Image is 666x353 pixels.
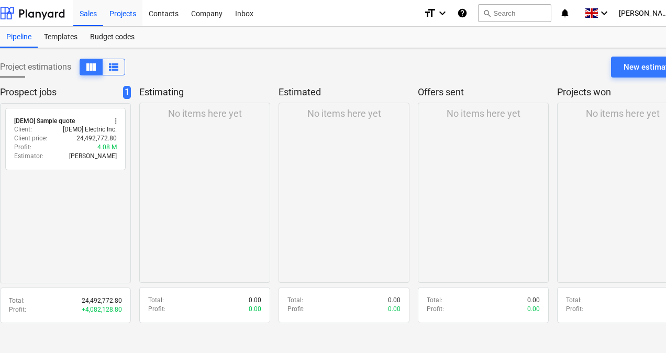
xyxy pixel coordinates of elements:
[447,107,520,120] p: No items here yet
[82,305,122,314] p: + 4,082,128.80
[483,9,491,17] span: search
[123,86,131,99] span: 1
[14,152,43,161] p: Estimator :
[436,7,449,19] i: keyboard_arrow_down
[560,7,570,19] i: notifications
[527,305,540,314] p: 0.00
[97,143,117,152] p: 4.08 M
[586,107,660,120] p: No items here yet
[307,107,381,120] p: No items here yet
[424,7,436,19] i: format_size
[527,296,540,305] p: 0.00
[566,305,583,314] p: Profit :
[85,61,97,73] span: View as columns
[427,296,442,305] p: Total :
[148,305,165,314] p: Profit :
[427,305,444,314] p: Profit :
[249,296,261,305] p: 0.00
[69,152,117,161] p: [PERSON_NAME]
[279,86,405,98] p: Estimated
[107,61,120,73] span: View as columns
[478,4,551,22] button: Search
[388,305,401,314] p: 0.00
[112,117,120,125] span: more_vert
[84,27,141,48] a: Budget codes
[168,107,242,120] p: No items here yet
[38,27,84,48] a: Templates
[249,305,261,314] p: 0.00
[14,134,47,143] p: Client price :
[566,296,582,305] p: Total :
[388,296,401,305] p: 0.00
[598,7,611,19] i: keyboard_arrow_down
[139,86,266,98] p: Estimating
[9,305,26,314] p: Profit :
[148,296,164,305] p: Total :
[14,143,31,152] p: Profit :
[9,296,25,305] p: Total :
[614,303,666,353] iframe: Chat Widget
[418,86,545,98] p: Offers sent
[82,296,122,305] p: 24,492,772.80
[287,305,305,314] p: Profit :
[457,7,468,19] i: Knowledge base
[63,125,117,134] p: [DEMO] Electric Inc.
[287,296,303,305] p: Total :
[76,134,117,143] p: 24,492,772.80
[14,117,75,125] div: [DEMO] Sample quote
[14,125,32,134] p: Client :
